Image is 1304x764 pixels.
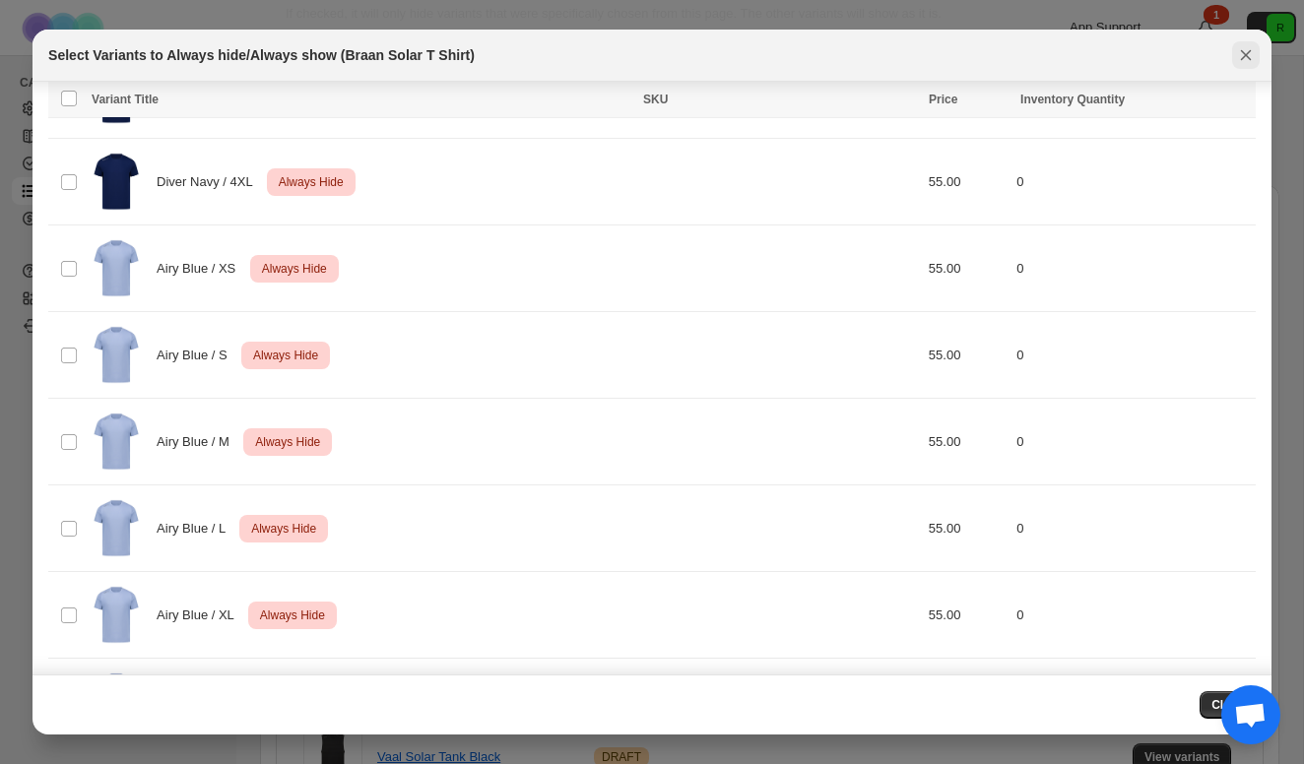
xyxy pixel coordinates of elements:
span: Airy Blue / S [157,346,237,365]
td: 0 [1011,312,1256,399]
span: Airy Blue / M [157,432,240,452]
td: 0 [1011,572,1256,659]
span: Diver Navy / 4XL [157,172,263,192]
img: Braan_Airy_Blue_1.jpg [92,405,141,478]
span: Airy Blue / XL [157,605,244,625]
td: 55.00 [923,312,1011,399]
span: Inventory Quantity [1020,93,1125,106]
span: Price [929,93,957,106]
td: 0 [1011,485,1256,572]
span: Variant Title [92,93,159,106]
span: Always Hide [249,344,322,367]
img: Braan_Airy_Blue_1.jpg [92,665,141,738]
td: 0 [1011,399,1256,485]
td: 55.00 [923,485,1011,572]
span: Always Hide [256,604,329,627]
span: Airy Blue / L [157,519,235,539]
span: SKU [643,93,668,106]
span: Close [1211,697,1244,713]
img: Braan_Diver_Navy_1.jpg [92,145,141,219]
img: Braan_Airy_Blue_1.jpg [92,578,141,652]
td: 55.00 [923,139,1011,225]
td: 0 [1011,139,1256,225]
img: Braan_Airy_Blue_1.jpg [92,318,141,392]
td: 55.00 [923,659,1011,745]
span: Always Hide [251,430,324,454]
td: 55.00 [923,399,1011,485]
span: Always Hide [247,517,320,541]
span: Always Hide [275,170,348,194]
img: Braan_Airy_Blue_1.jpg [92,231,141,305]
td: 0 [1011,659,1256,745]
span: Always Hide [258,257,331,281]
td: 0 [1011,225,1256,312]
img: Braan_Airy_Blue_1.jpg [92,491,141,565]
span: Airy Blue / XS [157,259,246,279]
td: 55.00 [923,572,1011,659]
button: Close [1232,41,1260,69]
h2: Select Variants to Always hide/Always show (Braan Solar T Shirt) [48,45,475,65]
td: 55.00 [923,225,1011,312]
button: Close [1200,691,1256,719]
div: Open chat [1221,685,1280,744]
